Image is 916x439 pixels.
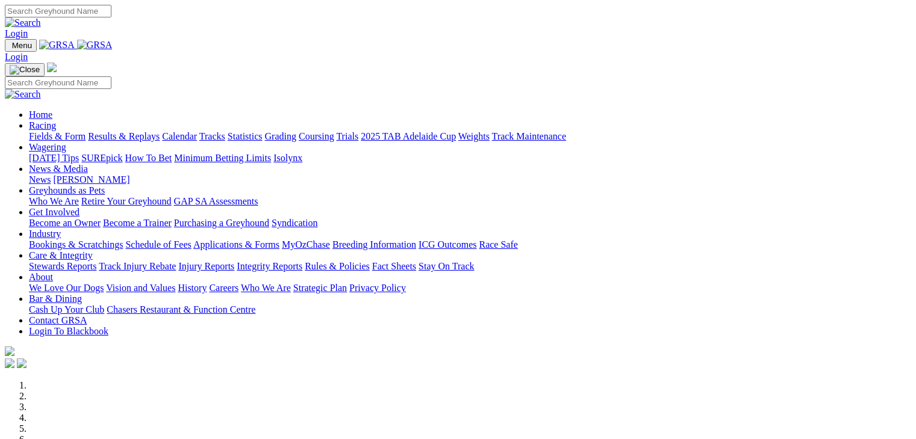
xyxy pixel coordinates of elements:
[5,28,28,38] a: Login
[29,261,911,272] div: Care & Integrity
[349,283,406,293] a: Privacy Policy
[77,40,113,51] img: GRSA
[125,239,191,250] a: Schedule of Fees
[5,346,14,356] img: logo-grsa-white.png
[5,89,41,100] img: Search
[17,358,26,368] img: twitter.svg
[29,239,123,250] a: Bookings & Scratchings
[125,153,172,163] a: How To Bet
[99,261,176,271] a: Track Injury Rebate
[29,131,86,141] a: Fields & Form
[29,174,51,185] a: News
[332,239,416,250] a: Breeding Information
[29,164,88,174] a: News & Media
[29,196,911,207] div: Greyhounds as Pets
[29,207,79,217] a: Get Involved
[492,131,566,141] a: Track Maintenance
[29,153,79,163] a: [DATE] Tips
[29,218,101,228] a: Become an Owner
[29,261,96,271] a: Stewards Reports
[272,218,317,228] a: Syndication
[29,218,911,229] div: Get Involved
[53,174,129,185] a: [PERSON_NAME]
[10,65,40,75] img: Close
[5,5,111,17] input: Search
[29,250,93,260] a: Care & Integrity
[199,131,225,141] a: Tracks
[273,153,302,163] a: Isolynx
[12,41,32,50] span: Menu
[29,109,52,120] a: Home
[29,239,911,250] div: Industry
[29,304,911,315] div: Bar & Dining
[29,142,66,152] a: Wagering
[29,293,82,304] a: Bar & Dining
[336,131,358,141] a: Trials
[178,261,234,271] a: Injury Reports
[5,358,14,368] img: facebook.svg
[29,131,911,142] div: Racing
[29,315,87,325] a: Contact GRSA
[237,261,302,271] a: Integrity Reports
[29,304,104,315] a: Cash Up Your Club
[29,229,61,239] a: Industry
[299,131,334,141] a: Coursing
[29,174,911,185] div: News & Media
[106,283,175,293] a: Vision and Values
[29,272,53,282] a: About
[29,283,911,293] div: About
[174,218,269,228] a: Purchasing a Greyhound
[29,283,104,293] a: We Love Our Dogs
[39,40,75,51] img: GRSA
[265,131,296,141] a: Grading
[162,131,197,141] a: Calendar
[29,153,911,164] div: Wagering
[5,76,111,89] input: Search
[282,239,330,250] a: MyOzChase
[47,63,57,72] img: logo-grsa-white.png
[479,239,517,250] a: Race Safe
[174,196,258,206] a: GAP SA Assessments
[107,304,255,315] a: Chasers Restaurant & Function Centre
[193,239,279,250] a: Applications & Forms
[29,120,56,130] a: Racing
[419,261,474,271] a: Stay On Track
[458,131,490,141] a: Weights
[81,196,172,206] a: Retire Your Greyhound
[241,283,291,293] a: Who We Are
[293,283,347,293] a: Strategic Plan
[305,261,370,271] a: Rules & Policies
[372,261,416,271] a: Fact Sheets
[228,131,263,141] a: Statistics
[178,283,207,293] a: History
[5,52,28,62] a: Login
[5,63,45,76] button: Toggle navigation
[103,218,172,228] a: Become a Trainer
[29,196,79,206] a: Who We Are
[5,17,41,28] img: Search
[361,131,456,141] a: 2025 TAB Adelaide Cup
[5,39,37,52] button: Toggle navigation
[29,185,105,195] a: Greyhounds as Pets
[174,153,271,163] a: Minimum Betting Limits
[29,326,108,336] a: Login To Blackbook
[88,131,160,141] a: Results & Replays
[81,153,122,163] a: SUREpick
[419,239,476,250] a: ICG Outcomes
[209,283,238,293] a: Careers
